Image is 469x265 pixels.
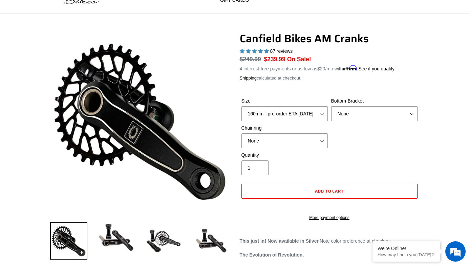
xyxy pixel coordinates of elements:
[264,56,285,63] span: $239.99
[241,97,328,105] label: Size
[50,222,87,260] img: Load image into Gallery viewer, Canfield Bikes AM Cranks
[315,188,344,194] span: Add to cart
[358,66,395,71] a: See if you qualify - Learn more about Affirm Financing (opens in modal)
[240,75,419,82] div: calculated at checkout.
[192,222,230,260] img: Load image into Gallery viewer, CANFIELD-AM_DH-CRANKS
[240,238,419,245] p: Note color preference at checkout.
[240,75,257,81] a: Shipping
[378,246,435,251] div: We're Online!
[240,252,304,258] strong: The Evolution of Revolution.
[378,252,435,257] p: How may I help you today?
[331,97,418,105] label: Bottom-Bracket
[241,152,328,159] label: Quantity
[240,56,261,63] s: $249.99
[240,64,395,72] p: 4 interest-free payments or as low as /mo with .
[241,215,418,221] a: More payment options
[241,125,328,132] label: Chainring
[343,65,357,71] span: Affirm
[317,66,325,71] span: $20
[287,55,311,64] span: On Sale!
[240,32,419,45] h1: Canfield Bikes AM Cranks
[240,238,320,244] strong: This just in! Now available in Silver.
[98,222,135,252] img: Load image into Gallery viewer, Canfield Cranks
[145,222,182,260] img: Load image into Gallery viewer, Canfield Bikes AM Cranks
[241,184,418,199] button: Add to cart
[240,48,270,54] span: 4.97 stars
[270,48,293,54] span: 87 reviews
